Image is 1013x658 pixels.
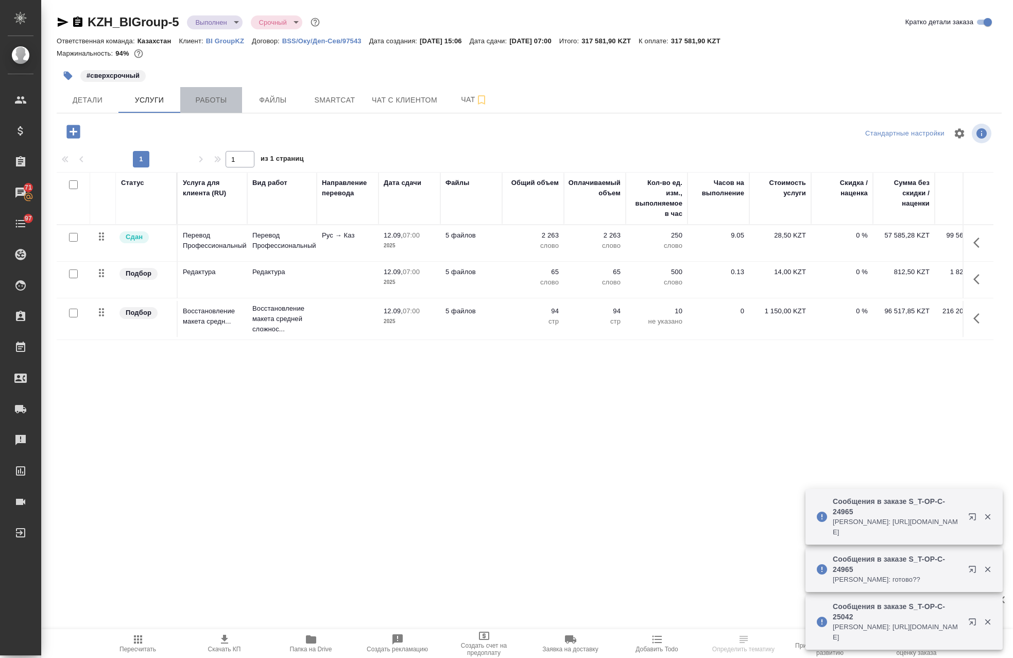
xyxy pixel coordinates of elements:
[132,47,145,60] button: 2697.20 RUB;
[445,230,497,241] p: 5 файлов
[445,178,469,188] div: Файлы
[179,37,205,45] p: Клиент:
[509,37,559,45] p: [DATE] 07:00
[192,18,230,27] button: Выполнен
[183,267,242,277] p: Редактура
[754,306,806,316] p: 1 150,00 KZT
[125,94,174,107] span: Услуги
[569,306,621,316] p: 94
[940,306,991,316] p: 216 200,00 KZT
[967,306,992,331] button: Показать кнопки
[138,37,179,45] p: Казахстан
[507,316,559,327] p: стр
[962,612,987,636] button: Открыть в новой вкладке
[977,512,998,521] button: Закрыть
[947,121,972,146] span: Настроить таблицу
[63,94,112,107] span: Детали
[962,507,987,531] button: Открыть в новой вкладке
[403,268,420,276] p: 07:00
[507,241,559,251] p: слово
[631,230,682,241] p: 250
[581,37,639,45] p: 317 581,90 KZT
[878,178,930,209] div: Сумма без скидки / наценки
[115,49,131,57] p: 94%
[186,94,236,107] span: Работы
[507,267,559,277] p: 65
[940,230,991,241] p: 99 561,90 KZT
[940,267,991,277] p: 1 820,00 KZT
[256,18,290,27] button: Срочный
[631,277,682,288] p: слово
[384,316,435,327] p: 2025
[372,94,437,107] span: Чат с клиентом
[833,554,962,575] p: Сообщения в заказе S_T-OP-C-24965
[631,306,682,316] p: 10
[559,37,581,45] p: Итого:
[507,230,559,241] p: 2 263
[962,559,987,584] button: Открыть в новой вкладке
[79,71,147,79] span: сверхсрочный
[206,37,252,45] p: BI GroupKZ
[833,517,962,537] p: [PERSON_NAME]: [URL][DOMAIN_NAME]
[693,178,744,198] div: Часов на выполнение
[878,267,930,277] p: 812,50 KZT
[322,178,373,198] div: Направление перевода
[384,178,421,188] div: Дата сдачи
[126,268,151,279] p: Подбор
[183,306,242,327] p: Восстановление макета средн...
[639,37,671,45] p: К оплате:
[59,121,88,142] button: Добавить услугу
[3,211,39,237] a: 97
[126,308,151,318] p: Подбор
[569,267,621,277] p: 65
[511,178,559,188] div: Общий объем
[308,15,322,29] button: Доп статусы указывают на важность/срочность заказа
[88,15,179,29] a: KZH_BIGroup-5
[967,267,992,292] button: Показать кнопки
[121,178,144,188] div: Статус
[688,225,749,261] td: 9.05
[57,16,69,28] button: Скопировать ссылку для ЯМессенджера
[252,230,312,251] p: Перевод Профессиональный
[977,617,998,627] button: Закрыть
[688,262,749,298] td: 0.13
[57,37,138,45] p: Ответственная команда:
[384,277,435,288] p: 2025
[261,153,304,167] span: из 1 страниц
[183,230,242,251] p: Перевод Профессиональный
[206,36,252,45] a: BI GroupKZ
[384,241,435,251] p: 2025
[878,230,930,241] p: 57 585,28 KZT
[310,94,359,107] span: Smartcat
[833,601,962,622] p: Сообщения в заказе S_T-OP-C-25042
[972,124,993,143] span: Посмотреть информацию
[87,71,140,81] p: #сверхсрочный
[967,230,992,255] button: Показать кнопки
[507,306,559,316] p: 94
[126,232,143,242] p: Сдан
[384,307,403,315] p: 12.09,
[507,277,559,288] p: слово
[403,307,420,315] p: 07:00
[19,213,38,224] span: 97
[384,268,403,276] p: 12.09,
[445,306,497,316] p: 5 файлов
[816,306,868,316] p: 0 %
[833,622,962,643] p: [PERSON_NAME]: [URL][DOMAIN_NAME]
[475,94,488,106] svg: Подписаться
[57,49,115,57] p: Маржинальность:
[322,230,373,241] p: Рус → Каз
[671,37,728,45] p: 317 581,90 KZT
[252,37,282,45] p: Договор:
[754,267,806,277] p: 14,00 KZT
[754,230,806,241] p: 28,50 KZT
[905,17,973,27] span: Кратко детали заказа
[252,178,287,188] div: Вид работ
[450,93,499,106] span: Чат
[187,15,242,29] div: Выполнен
[445,267,497,277] p: 5 файлов
[569,230,621,241] p: 2 263
[3,180,39,206] a: 71
[403,231,420,239] p: 07:00
[816,230,868,241] p: 0 %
